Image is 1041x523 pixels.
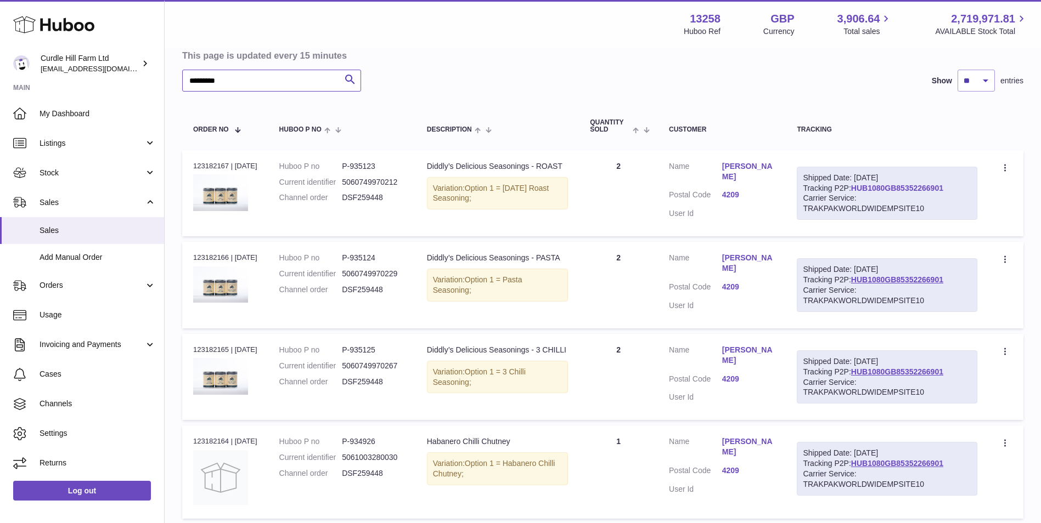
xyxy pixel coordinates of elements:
[579,334,658,420] td: 2
[722,465,775,476] a: 4209
[279,452,342,463] dt: Current identifier
[193,174,248,211] img: EOB_7368EOB.jpg
[342,177,405,187] dd: 5060749970212
[803,377,971,398] div: Carrier Service: TRAKPAKWORLDWIDEMPSITE10
[279,377,342,387] dt: Channel order
[40,109,156,119] span: My Dashboard
[193,345,257,355] div: 123182165 | [DATE]
[797,126,977,133] div: Tracking
[1000,76,1023,86] span: entries
[279,361,342,371] dt: Current identifier
[40,252,156,263] span: Add Manual Order
[843,26,892,37] span: Total sales
[13,55,30,72] img: internalAdmin-13258@internal.huboo.com
[722,161,775,182] a: [PERSON_NAME]
[851,184,943,192] a: HUB1080GB85352266901
[669,436,722,460] dt: Name
[40,458,156,468] span: Returns
[342,468,405,479] dd: DSF259448
[40,428,156,439] span: Settings
[40,225,156,236] span: Sales
[935,12,1028,37] a: 2,719,971.81 AVAILABLE Stock Total
[932,76,952,86] label: Show
[40,168,144,178] span: Stock
[803,448,971,458] div: Shipped Date: [DATE]
[797,350,977,404] div: Tracking P2P:
[279,468,342,479] dt: Channel order
[951,12,1015,26] span: 2,719,971.81
[193,358,248,395] img: EOB_7368EOB.jpg
[669,300,722,311] dt: User Id
[342,377,405,387] dd: DSF259448
[342,285,405,295] dd: DSF259448
[40,197,144,208] span: Sales
[669,345,722,368] dt: Name
[193,266,248,303] img: EOB_7368EOB.jpg
[851,367,943,376] a: HUB1080GB85352266901
[433,275,522,294] span: Option 1 = Pasta Seasoning;
[803,264,971,275] div: Shipped Date: [DATE]
[182,49,1021,61] h3: This page is updated every 15 minutes
[803,285,971,306] div: Carrier Service: TRAKPAKWORLDWIDEMPSITE10
[13,481,151,501] a: Log out
[433,459,555,478] span: Option 1 = Habanero Chilli Chutney;
[579,242,658,328] td: 2
[279,192,342,203] dt: Channel order
[837,12,893,37] a: 3,906.64 Total sales
[427,436,568,447] div: Habanero Chilli Chutney
[803,469,971,490] div: Carrier Service: TRAKPAKWORLDWIDEMPSITE10
[579,425,658,518] td: 1
[342,345,405,355] dd: P-935125
[41,53,139,74] div: Curdle Hill Farm Ltd
[40,399,156,409] span: Channels
[427,269,568,302] div: Variation:
[722,436,775,457] a: [PERSON_NAME]
[684,26,721,37] div: Huboo Ref
[669,484,722,494] dt: User Id
[851,275,943,284] a: HUB1080GB85352266901
[669,465,722,479] dt: Postal Code
[669,161,722,185] dt: Name
[797,258,977,312] div: Tracking P2P:
[427,452,568,485] div: Variation:
[722,190,775,200] a: 4209
[797,167,977,220] div: Tracking P2P:
[669,126,775,133] div: Customer
[427,177,568,210] div: Variation:
[669,190,722,203] dt: Postal Code
[40,280,144,291] span: Orders
[427,161,568,172] div: Diddly’s Delicious Seasonings - ROAST
[427,126,472,133] span: Description
[193,161,257,171] div: 123182167 | [DATE]
[342,161,405,172] dd: P-935123
[342,253,405,263] dd: P-935124
[40,310,156,320] span: Usage
[690,12,721,26] strong: 13258
[279,436,342,447] dt: Huboo P no
[342,361,405,371] dd: 5060749970267
[342,192,405,203] dd: DSF259448
[427,253,568,263] div: Diddly’s Delicious Seasonings - PASTA
[279,269,342,279] dt: Current identifier
[193,436,257,446] div: 123182164 | [DATE]
[279,177,342,187] dt: Current identifier
[722,374,775,384] a: 4209
[193,126,229,133] span: Order No
[837,12,880,26] span: 3,906.64
[669,392,722,402] dt: User Id
[279,161,342,172] dt: Huboo P no
[40,339,144,350] span: Invoicing and Payments
[722,253,775,274] a: [PERSON_NAME]
[803,193,971,214] div: Carrier Service: TRAKPAKWORLDWIDEMPSITE10
[193,450,248,505] img: no-photo.jpg
[722,282,775,292] a: 4209
[193,253,257,263] div: 123182166 | [DATE]
[851,459,943,468] a: HUB1080GB85352266901
[433,184,549,203] span: Option 1 = [DATE] Roast Seasoning;
[433,367,526,386] span: Option 1 = 3 Chilli Seasoning;
[797,442,977,496] div: Tracking P2P:
[579,150,658,237] td: 2
[40,138,144,149] span: Listings
[935,26,1028,37] span: AVAILABLE Stock Total
[279,285,342,295] dt: Channel order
